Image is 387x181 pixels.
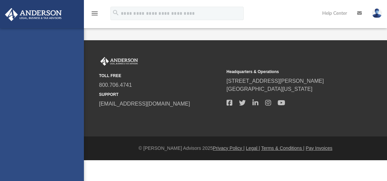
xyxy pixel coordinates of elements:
[99,57,139,66] img: Anderson Advisors Platinum Portal
[246,145,260,151] a: Legal |
[84,145,387,152] div: © [PERSON_NAME] Advisors 2025
[306,145,332,151] a: Pay Invoices
[3,8,64,21] img: Anderson Advisors Platinum Portal
[99,73,222,79] small: TOLL FREE
[227,69,349,75] small: Headquarters & Operations
[227,86,312,92] a: [GEOGRAPHIC_DATA][US_STATE]
[227,78,324,84] a: [STREET_ADDRESS][PERSON_NAME]
[99,82,132,88] a: 800.706.4741
[261,145,304,151] a: Terms & Conditions |
[91,13,99,17] a: menu
[99,92,222,98] small: SUPPORT
[112,9,119,16] i: search
[372,8,382,18] img: User Pic
[213,145,245,151] a: Privacy Policy |
[91,9,99,17] i: menu
[99,101,190,107] a: [EMAIL_ADDRESS][DOMAIN_NAME]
